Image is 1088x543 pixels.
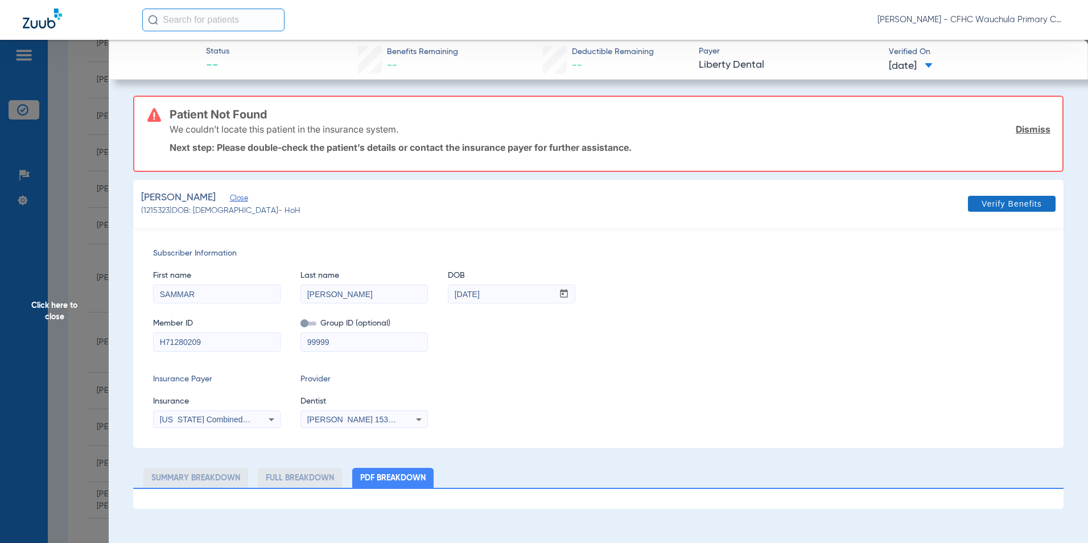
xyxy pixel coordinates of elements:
span: Group ID (optional) [300,318,428,330]
li: PDF Breakdown [352,468,434,488]
span: Last name [300,270,428,282]
img: Search Icon [148,15,158,25]
p: Next step: Please double-check the patient’s details or contact the insurance payer for further a... [170,142,1050,153]
span: [DATE] [889,59,933,73]
span: Status [206,46,229,57]
span: Provider [300,373,428,385]
span: -- [572,60,582,71]
input: Search for patients [142,9,285,31]
button: Open calendar [553,285,575,303]
span: [PERSON_NAME] [141,191,216,205]
span: Subscriber Information [153,248,1044,260]
span: Deductible Remaining [572,46,654,58]
li: Summary Breakdown [143,468,248,488]
span: Verified On [889,46,1069,58]
span: -- [206,58,229,74]
span: [PERSON_NAME] 1538802673 [307,415,419,424]
a: Dismiss [1016,124,1050,135]
span: -- [387,60,397,71]
button: Verify Benefits [968,196,1056,212]
img: Zuub Logo [23,9,62,28]
span: [PERSON_NAME] - CFHC Wauchula Primary Care Dental [877,14,1065,26]
h3: Patient Not Found [170,109,1050,120]
span: Dentist [300,396,428,408]
span: [US_STATE] Combined Life (Dental) [160,415,289,424]
span: (1215323) DOB: [DEMOGRAPHIC_DATA] - HoH [141,205,300,217]
span: Insurance [153,396,281,408]
span: First name [153,270,281,282]
li: Full Breakdown [258,468,342,488]
span: Payer [699,46,879,57]
span: DOB [448,270,575,282]
span: Verify Benefits [982,199,1042,208]
iframe: Chat Widget [1031,488,1088,543]
span: Benefits Remaining [387,46,458,58]
span: Member ID [153,318,281,330]
span: Insurance Payer [153,373,281,385]
span: Close [230,194,240,205]
span: Liberty Dental [699,58,879,72]
p: We couldn’t locate this patient in the insurance system. [170,124,398,135]
img: error-icon [147,108,161,122]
